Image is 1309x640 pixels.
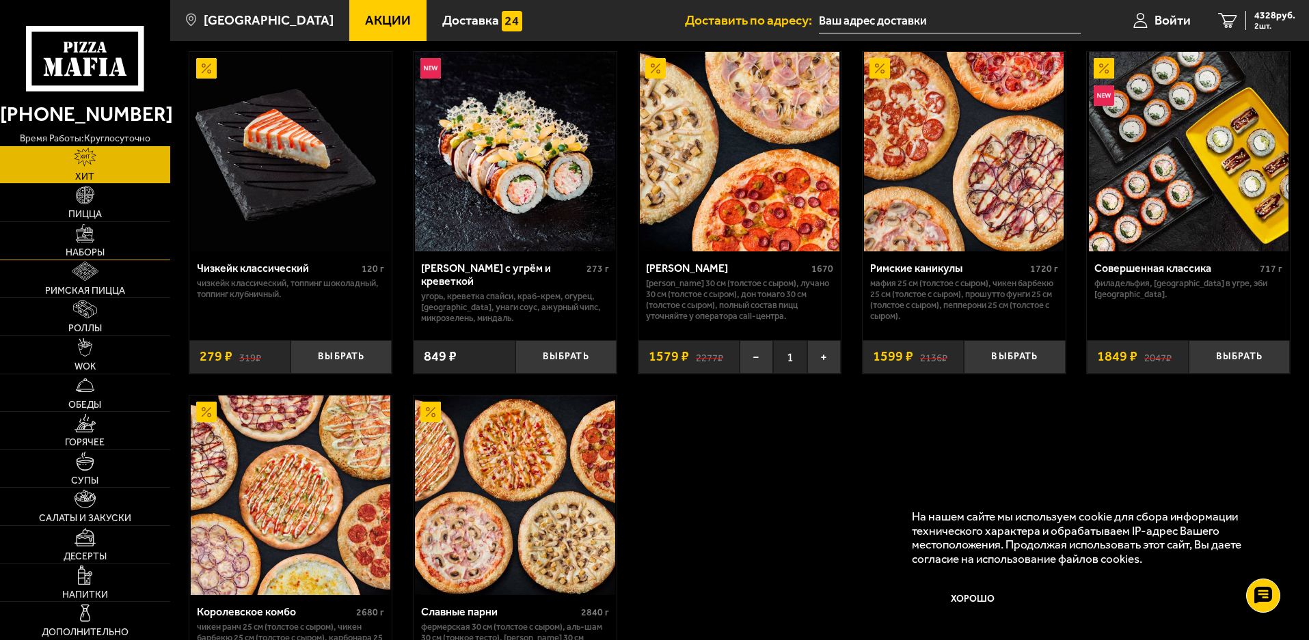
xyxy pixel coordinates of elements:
[1254,11,1295,20] span: 4328 руб.
[204,14,334,27] span: [GEOGRAPHIC_DATA]
[424,350,457,363] span: 849 ₽
[649,350,689,363] span: 1579 ₽
[68,324,102,333] span: Роллы
[1254,22,1295,30] span: 2 шт.
[696,350,723,363] s: 2277 ₽
[773,340,807,374] span: 1
[870,262,1027,275] div: Римские каникулы
[415,395,615,595] img: Славные парни
[191,395,390,595] img: Королевское комбо
[1144,350,1172,363] s: 2047 ₽
[640,52,839,251] img: Хет Трик
[807,340,841,374] button: +
[1087,52,1290,251] a: АкционныйНовинкаСовершенная классика
[442,14,499,27] span: Доставка
[420,402,441,422] img: Акционный
[362,263,384,275] span: 120 г
[1260,263,1282,275] span: 717 г
[200,350,232,363] span: 279 ₽
[1030,263,1058,275] span: 1720 г
[421,605,578,618] div: Славные парни
[1089,52,1288,251] img: Совершенная классика
[196,58,217,79] img: Акционный
[197,262,359,275] div: Чизкейк классический
[586,263,609,275] span: 273 г
[581,607,609,618] span: 2840 г
[189,52,392,251] a: АкционныйЧизкейк классический
[196,402,217,422] img: Акционный
[415,52,615,251] img: Ролл Калипсо с угрём и креветкой
[638,52,841,251] a: АкционныйХет Трик
[1094,278,1282,300] p: Филадельфия, [GEOGRAPHIC_DATA] в угре, Эби [GEOGRAPHIC_DATA].
[421,291,609,324] p: угорь, креветка спайси, краб-крем, огурец, [GEOGRAPHIC_DATA], унаги соус, ажурный чипс, микрозеле...
[1097,350,1137,363] span: 1849 ₽
[75,172,94,182] span: Хит
[68,400,101,410] span: Обеды
[1155,14,1191,27] span: Войти
[191,52,390,251] img: Чизкейк классический
[863,52,1066,251] a: АкционныйРимские каникулы
[646,262,809,275] div: [PERSON_NAME]
[912,510,1269,566] p: На нашем сайте мы используем cookie для сбора информации технического характера и обрабатываем IP...
[685,14,819,27] span: Доставить по адресу:
[421,262,583,288] div: [PERSON_NAME] с угрём и креветкой
[68,210,102,219] span: Пицца
[414,52,617,251] a: НовинкаРолл Калипсо с угрём и креветкой
[365,14,411,27] span: Акции
[42,628,129,637] span: Дополнительно
[239,350,261,363] s: 319 ₽
[414,395,617,595] a: АкционныйСлавные парни
[45,286,125,296] span: Римская пицца
[873,350,913,363] span: 1599 ₽
[645,58,666,79] img: Акционный
[515,340,617,374] button: Выбрать
[646,278,834,322] p: [PERSON_NAME] 30 см (толстое с сыром), Лучано 30 см (толстое с сыром), Дон Томаго 30 см (толстое ...
[912,579,1035,620] button: Хорошо
[1094,85,1114,106] img: Новинка
[811,263,833,275] span: 1670
[920,350,947,363] s: 2136 ₽
[62,590,108,600] span: Напитки
[864,52,1064,251] img: Римские каникулы
[1094,58,1114,79] img: Акционный
[71,476,98,486] span: Супы
[869,58,890,79] img: Акционный
[189,395,392,595] a: АкционныйКоролевское комбо
[1189,340,1290,374] button: Выбрать
[65,438,105,447] span: Горячее
[197,605,353,618] div: Королевское комбо
[356,607,384,618] span: 2680 г
[197,278,385,300] p: Чизкейк классический, топпинг шоколадный, топпинг клубничный.
[1094,262,1256,275] div: Совершенная классика
[291,340,392,374] button: Выбрать
[964,340,1065,374] button: Выбрать
[75,362,96,372] span: WOK
[39,514,131,523] span: Салаты и закуски
[502,11,522,31] img: 15daf4d41897b9f0e9f617042186c801.svg
[740,340,773,374] button: −
[819,8,1081,33] input: Ваш адрес доставки
[64,552,107,561] span: Десерты
[420,58,441,79] img: Новинка
[870,278,1058,322] p: Мафия 25 см (толстое с сыром), Чикен Барбекю 25 см (толстое с сыром), Прошутто Фунги 25 см (толст...
[66,248,105,258] span: Наборы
